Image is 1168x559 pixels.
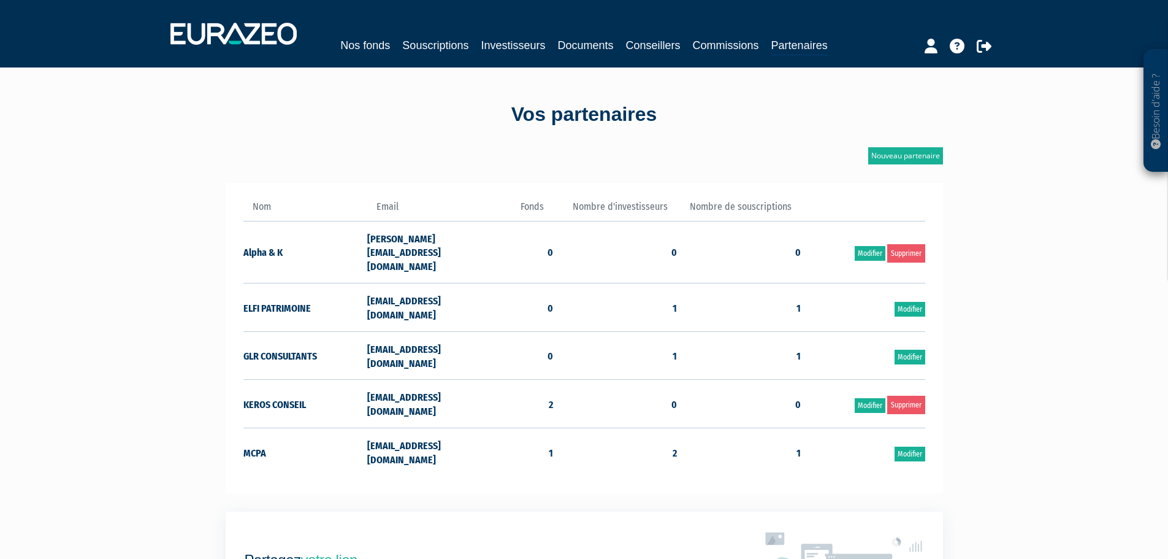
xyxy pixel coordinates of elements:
[367,283,491,332] td: [EMAIL_ADDRESS][DOMAIN_NAME]
[491,221,553,283] td: 0
[491,331,553,380] td: 0
[170,23,297,45] img: 1732889491-logotype_eurazeo_blanc_rvb.png
[243,200,367,221] th: Nom
[868,147,943,164] a: Nouveau partenaire
[402,37,468,54] a: Souscriptions
[243,283,367,332] td: ELFI PATRIMOINE
[677,331,801,380] td: 1
[243,331,367,380] td: GLR CONSULTANTS
[481,37,545,54] a: Investisseurs
[553,428,677,476] td: 2
[243,428,367,476] td: MCPA
[693,37,759,54] a: Commissions
[557,37,613,54] a: Documents
[895,447,925,461] a: Modifier
[553,200,677,221] th: Nombre d'investisseurs
[895,350,925,364] a: Modifier
[677,428,801,476] td: 1
[553,380,677,428] td: 0
[491,428,553,476] td: 1
[855,398,885,413] a: Modifier
[553,331,677,380] td: 1
[243,380,367,428] td: KEROS CONSEIL
[855,246,885,261] a: Modifier
[1149,56,1163,166] p: Besoin d'aide ?
[677,221,801,283] td: 0
[491,380,553,428] td: 2
[677,380,801,428] td: 0
[367,380,491,428] td: [EMAIL_ADDRESS][DOMAIN_NAME]
[235,101,934,129] div: Vos partenaires
[887,244,925,263] a: Supprimer
[367,331,491,380] td: [EMAIL_ADDRESS][DOMAIN_NAME]
[367,428,491,476] td: [EMAIL_ADDRESS][DOMAIN_NAME]
[491,200,553,221] th: Fonds
[895,302,925,317] a: Modifier
[887,396,925,414] a: Supprimer
[677,200,801,221] th: Nombre de souscriptions
[491,283,553,332] td: 0
[677,283,801,332] td: 1
[243,221,367,283] td: Alpha & K
[367,200,491,221] th: Email
[771,37,828,56] a: Partenaires
[553,283,677,332] td: 1
[553,221,677,283] td: 0
[367,221,491,283] td: [PERSON_NAME][EMAIL_ADDRESS][DOMAIN_NAME]
[626,37,681,54] a: Conseillers
[340,37,390,54] a: Nos fonds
